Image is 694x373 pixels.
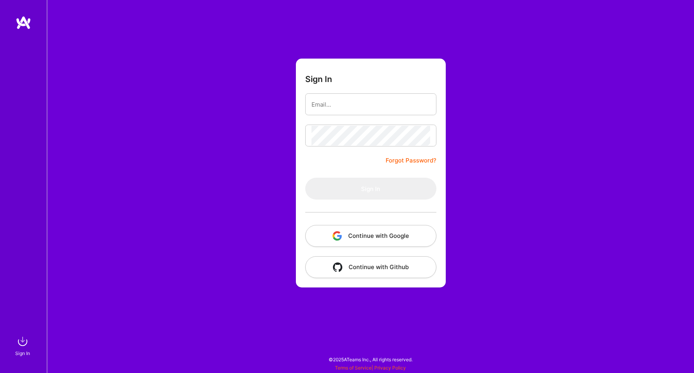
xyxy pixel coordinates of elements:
[16,334,30,357] a: sign inSign In
[386,156,436,165] a: Forgot Password?
[47,350,694,369] div: © 2025 ATeams Inc., All rights reserved.
[305,256,436,278] button: Continue with Github
[15,334,30,349] img: sign in
[333,231,342,241] img: icon
[311,95,430,114] input: Email...
[305,225,436,247] button: Continue with Google
[335,365,406,371] span: |
[15,349,30,357] div: Sign In
[16,16,31,30] img: logo
[305,74,332,84] h3: Sign In
[335,365,372,371] a: Terms of Service
[374,365,406,371] a: Privacy Policy
[333,262,342,272] img: icon
[305,178,436,200] button: Sign In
